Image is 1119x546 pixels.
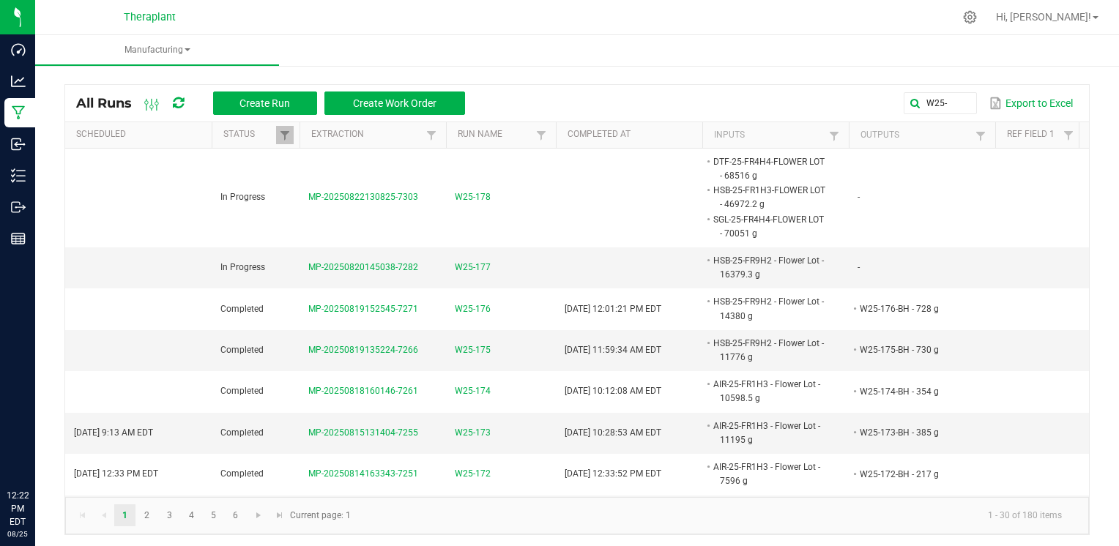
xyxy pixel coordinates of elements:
inline-svg: Reports [11,231,26,246]
li: HSB-25-FR9H2 - Flower Lot - 16379.3 g [711,253,827,282]
li: HSB-25-FR9H2 - Flower Lot - 14380 g [711,294,827,323]
span: In Progress [220,192,265,202]
li: W25-176-BH - 728 g [858,302,973,316]
li: DTF-25-FR4H4-FLOWER LOT - 68516 g [711,154,827,183]
span: [DATE] 12:33:52 PM EDT [565,468,661,479]
span: Completed [220,427,264,438]
span: [DATE] 12:01:21 PM EDT [565,304,661,314]
li: W25-174-BH - 354 g [858,384,973,399]
a: Go to the last page [269,504,290,526]
span: [DATE] 9:13 AM EDT [74,427,153,438]
li: AIR-25-FR1H3 - Flower Lot - 7596 g [711,460,827,488]
span: Manufacturing [35,44,279,56]
li: SGL-25-FR4H4-FLOWER LOT - 70051 g [711,212,827,241]
a: Page 1 [114,504,135,526]
li: W25-173-BH - 385 g [858,425,973,440]
a: Filter [972,127,989,145]
span: MP-20250819135224-7266 [308,345,418,355]
button: Create Run [213,91,317,115]
div: Manage settings [961,10,979,24]
a: ScheduledSortable [76,129,206,141]
span: W25-178 [455,190,491,204]
kendo-pager: Current page: 1 [65,497,1089,534]
inline-svg: Inbound [11,137,26,152]
p: 12:22 PM EDT [7,489,29,528]
a: Page 2 [136,504,157,526]
span: Completed [220,468,264,479]
a: Manufacturing [35,35,279,66]
span: Completed [220,345,264,355]
a: Go to the next page [248,504,269,526]
span: W25-177 [455,261,491,274]
td: - [849,247,995,288]
a: Page 3 [159,504,180,526]
th: Outputs [849,122,995,149]
span: [DATE] 10:28:53 AM EDT [565,427,661,438]
inline-svg: Dashboard [11,42,26,57]
span: Go to the last page [274,509,286,521]
li: W25-172-BH - 217 g [858,467,973,482]
a: Page 5 [203,504,224,526]
a: Completed AtSortable [568,129,696,141]
span: Create Work Order [353,97,436,109]
span: [DATE] 11:59:34 AM EDT [565,345,661,355]
span: W25-173 [455,426,491,440]
a: Page 4 [181,504,202,526]
span: MP-20250819152545-7271 [308,304,418,314]
li: HSB-25-FR1H3-FLOWER LOT - 46972.2 g [711,183,827,212]
th: Inputs [702,122,849,149]
span: In Progress [220,262,265,272]
inline-svg: Manufacturing [11,105,26,120]
span: MP-20250822130825-7303 [308,192,418,202]
span: Go to the next page [253,509,264,521]
div: All Runs [76,91,476,116]
span: W25-174 [455,384,491,398]
iframe: Resource center unread badge [43,427,61,444]
li: W25-175-BH - 730 g [858,343,973,357]
span: MP-20250818160146-7261 [308,386,418,396]
a: Filter [532,126,550,144]
button: Export to Excel [986,91,1077,116]
button: Create Work Order [324,91,465,115]
li: HSB-25-FR9H2 - Flower Lot - 11776 g [711,336,827,364]
span: W25-172 [455,467,491,481]
span: Create Run [239,97,290,109]
a: Page 6 [225,504,246,526]
inline-svg: Inventory [11,168,26,183]
a: Filter [1060,126,1077,144]
a: Filter [276,126,294,144]
kendo-pager-info: 1 - 30 of 180 items [360,504,1074,528]
a: Ref Field 1Sortable [1007,129,1059,141]
li: AIR-25-FR1H3 - Flower Lot - 11195 g [711,419,827,447]
input: Search [904,92,977,114]
span: MP-20250814163343-7251 [308,468,418,479]
span: Completed [220,386,264,396]
a: ExtractionSortable [311,129,422,141]
inline-svg: Outbound [11,200,26,214]
span: [DATE] 10:12:08 AM EDT [565,386,661,396]
span: MP-20250820145038-7282 [308,262,418,272]
a: Filter [423,126,440,144]
p: 08/25 [7,528,29,539]
a: Filter [825,127,843,145]
a: Run NameSortable [458,129,532,141]
a: StatusSortable [223,129,275,141]
span: Completed [220,304,264,314]
span: [DATE] 12:33 PM EDT [74,468,158,479]
span: MP-20250815131404-7255 [308,427,418,438]
li: AIR-25-FR1H3 - Flower Lot - 10598.5 g [711,377,827,405]
span: Hi, [PERSON_NAME]! [996,11,1091,23]
iframe: Resource center [15,429,59,473]
span: W25-176 [455,302,491,316]
inline-svg: Analytics [11,74,26,89]
span: W25-175 [455,343,491,357]
span: Theraplant [124,11,176,23]
td: - [849,149,995,247]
